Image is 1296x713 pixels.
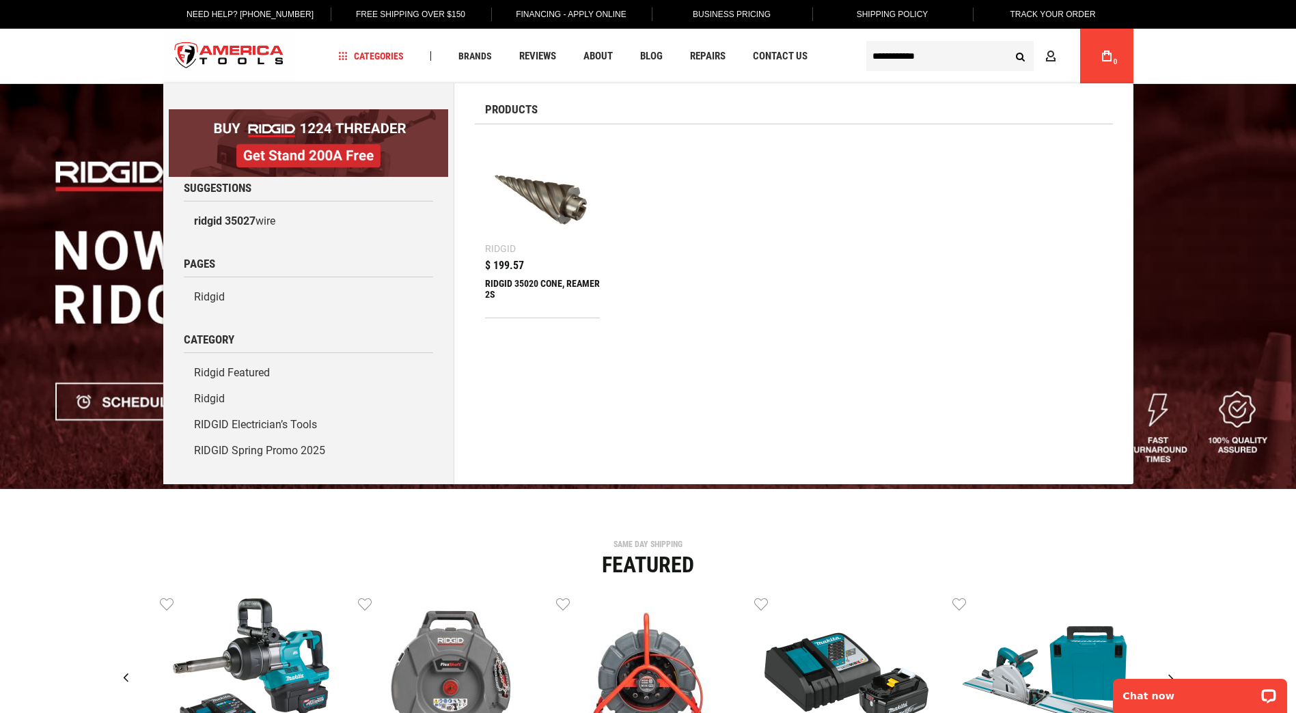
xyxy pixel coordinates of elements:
[184,182,251,194] span: Suggestions
[857,10,928,19] span: Shipping Policy
[1114,58,1118,66] span: 0
[753,51,808,61] span: Contact Us
[1154,661,1188,695] div: Next slide
[184,412,433,438] a: RIDGID Electrician’s Tools
[184,334,234,346] span: Category
[458,51,492,61] span: Brands
[583,51,613,61] span: About
[485,278,601,311] div: RIDGID 35020 CONE, REAMER 2S
[184,386,433,412] a: Ridgid
[169,109,448,177] img: BOGO: Buy RIDGID® 1224 Threader, Get Stand 200A Free!
[1094,29,1120,83] a: 0
[1008,43,1034,69] button: Search
[747,47,814,66] a: Contact Us
[184,360,433,386] a: Ridgid Featured
[184,284,433,310] a: Ridgid
[163,31,296,82] a: store logo
[160,554,1137,576] div: Featured
[634,47,669,66] a: Blog
[690,51,726,61] span: Repairs
[194,214,222,227] b: ridgid
[332,47,410,66] a: Categories
[184,438,433,464] a: RIDGID Spring Promo 2025
[485,104,538,115] span: Products
[684,47,732,66] a: Repairs
[452,47,498,66] a: Brands
[577,47,619,66] a: About
[485,244,516,253] div: Ridgid
[160,540,1137,548] div: SAME DAY SHIPPING
[225,214,256,227] b: 35027
[184,258,215,270] span: Pages
[492,141,594,243] img: RIDGID 35020 CONE, REAMER 2S
[163,31,296,82] img: America Tools
[513,47,562,66] a: Reviews
[485,260,524,271] span: $ 199.57
[519,51,556,61] span: Reviews
[640,51,663,61] span: Blog
[1104,670,1296,713] iframe: LiveChat chat widget
[169,109,448,120] a: BOGO: Buy RIDGID® 1224 Threader, Get Stand 200A Free!
[485,135,601,318] a: RIDGID 35020 CONE, REAMER 2S Ridgid $ 199.57 RIDGID 35020 CONE, REAMER 2S
[109,661,143,695] div: Previous slide
[338,51,404,61] span: Categories
[184,208,433,234] a: ridgid 35027wire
